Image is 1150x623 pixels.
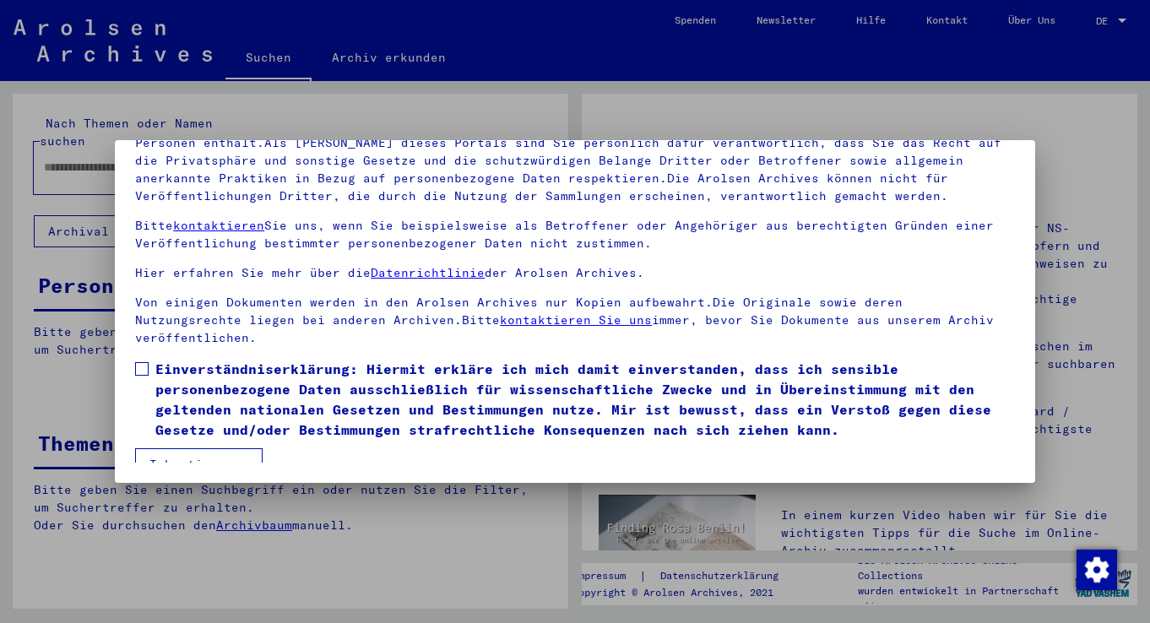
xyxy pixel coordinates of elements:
p: Bitte Sie uns, wenn Sie beispielsweise als Betroffener oder Angehöriger aus berechtigten Gründen ... [135,217,1015,252]
a: kontaktieren Sie uns [500,312,652,328]
button: Ich stimme zu [135,448,263,480]
p: Hier erfahren Sie mehr über die der Arolsen Archives. [135,264,1015,282]
p: Bitte beachten Sie, dass dieses Portal über NS - Verfolgte sensible Daten zu identifizierten oder... [135,116,1015,205]
a: kontaktieren [173,218,264,233]
span: Einverständniserklärung: Hiermit erkläre ich mich damit einverstanden, dass ich sensible personen... [155,359,1015,440]
div: Zustimmung ändern [1076,549,1116,589]
img: Zustimmung ändern [1077,550,1117,590]
p: Von einigen Dokumenten werden in den Arolsen Archives nur Kopien aufbewahrt.Die Originale sowie d... [135,294,1015,347]
a: Datenrichtlinie [371,265,485,280]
